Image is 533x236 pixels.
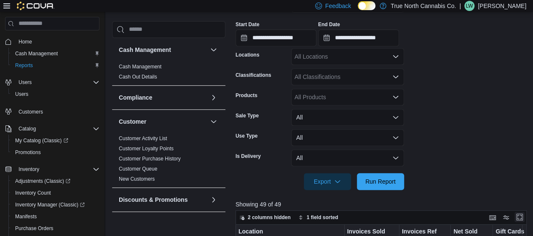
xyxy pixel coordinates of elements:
span: LW [466,1,473,11]
span: My Catalog (Classic) [12,136,99,146]
span: Export [309,173,346,190]
p: | [459,1,461,11]
span: Catalog [19,125,36,132]
span: Users [15,91,28,98]
button: Discounts & Promotions [209,195,219,205]
a: Inventory Manager (Classic) [12,200,88,210]
a: Purchase Orders [12,223,57,233]
p: [PERSON_NAME] [478,1,526,11]
button: Catalog [2,123,103,135]
a: Customer Activity List [119,136,167,141]
a: Users [12,89,32,99]
span: Customer Loyalty Points [119,145,174,152]
button: Customers [2,105,103,117]
button: Customer [119,117,207,126]
span: Manifests [15,213,37,220]
div: Location [238,228,335,236]
label: Is Delivery [236,153,261,160]
a: Cash Management [12,49,61,59]
span: Customers [19,109,43,115]
a: Reports [12,60,36,71]
a: Cash Out Details [119,74,157,80]
button: Manifests [8,211,103,222]
span: Reports [12,60,99,71]
span: New Customers [119,176,155,182]
span: Inventory Count [15,190,51,196]
a: Adjustments (Classic) [8,175,103,187]
button: Users [15,77,35,87]
span: Customer Purchase History [119,155,181,162]
button: Export [304,173,351,190]
p: Showing 49 of 49 [236,200,530,209]
h3: Cash Management [119,46,171,54]
span: Inventory [19,166,39,173]
div: Gift Cards [496,228,529,236]
span: Purchase Orders [15,225,54,232]
span: Home [15,36,99,47]
label: Locations [236,52,260,58]
span: Feedback [325,2,351,10]
div: Invoices Ref [402,228,441,236]
button: Open list of options [392,73,399,80]
a: Customer Queue [119,166,157,172]
button: Compliance [119,93,207,102]
span: Adjustments (Classic) [12,176,99,186]
button: Catalog [15,124,39,134]
a: Customers [15,107,46,117]
span: Cash Management [12,49,99,59]
button: 2 columns hidden [236,212,294,222]
label: End Date [318,21,340,28]
div: Customer [112,133,225,187]
button: Discounts & Promotions [119,195,207,204]
input: Dark Mode [358,1,375,10]
button: Cash Management [8,48,103,60]
a: My Catalog (Classic) [12,136,72,146]
a: New Customers [119,176,155,182]
span: Inventory [15,164,99,174]
span: Home [19,38,32,45]
button: 1 field sorted [295,212,342,222]
a: Customer Loyalty Points [119,146,174,152]
a: My Catalog (Classic) [8,135,103,146]
span: Customer Queue [119,165,157,172]
button: Inventory [2,163,103,175]
button: Open list of options [392,94,399,100]
button: Display options [501,212,511,222]
button: Inventory [15,164,43,174]
button: Customer [209,117,219,127]
div: Invoices Sold [347,228,389,236]
a: Cash Management [119,64,161,70]
button: Enter fullscreen [514,212,525,222]
span: Promotions [12,147,99,157]
button: Cash Management [209,45,219,55]
span: Users [19,79,32,86]
a: Manifests [12,212,40,222]
button: Home [2,35,103,48]
span: 2 columns hidden [248,214,291,221]
a: Inventory Count [12,188,54,198]
div: Cash Management [112,62,225,85]
a: Customer Purchase History [119,156,181,162]
button: Compliance [209,92,219,103]
h3: Discounts & Promotions [119,195,187,204]
h3: Compliance [119,93,152,102]
button: All [291,109,404,126]
img: Cova [17,2,54,10]
span: Users [12,89,99,99]
span: Customer Activity List [119,135,167,142]
label: Classifications [236,72,271,79]
span: Adjustments (Classic) [15,178,70,184]
button: Inventory Count [8,187,103,199]
a: Inventory Manager (Classic) [8,199,103,211]
button: Run Report [357,173,404,190]
p: True North Cannabis Co. [391,1,456,11]
span: Customers [15,106,99,117]
span: Run Report [365,177,396,186]
a: Promotions [12,147,44,157]
span: Reports [15,62,33,69]
button: Keyboard shortcuts [487,212,498,222]
span: Purchase Orders [12,223,99,233]
span: Users [15,77,99,87]
span: Cash Out Details [119,73,157,80]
